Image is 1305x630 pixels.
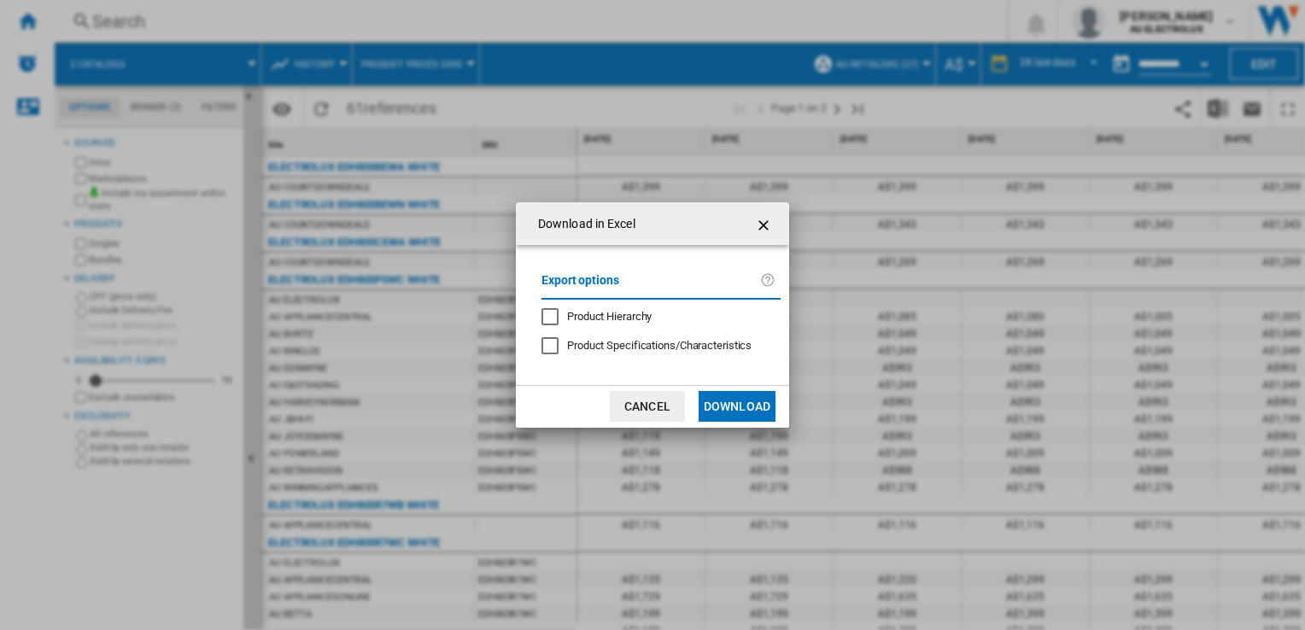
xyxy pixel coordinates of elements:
md-checkbox: Product Hierarchy [541,308,767,324]
h4: Download in Excel [530,216,635,233]
span: Product Hierarchy [567,310,652,323]
button: getI18NText('BUTTONS.CLOSE_DIALOG') [748,207,782,241]
button: Cancel [610,391,685,422]
span: Product Specifications/Characteristics [567,339,752,352]
ng-md-icon: getI18NText('BUTTONS.CLOSE_DIALOG') [755,215,775,236]
label: Export options [541,271,760,302]
div: Only applies to Category View [567,338,752,353]
button: Download [699,391,775,422]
